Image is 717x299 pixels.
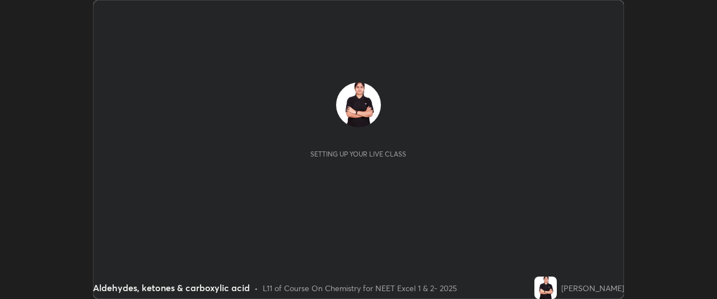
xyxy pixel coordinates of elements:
[254,282,258,294] div: •
[336,82,381,127] img: ff2c941f67fa4c8188b2ddadd25ac577.jpg
[561,282,624,294] div: [PERSON_NAME]
[93,281,250,295] div: Aldehydes, ketones & carboxylic acid
[310,150,406,158] div: Setting up your live class
[534,277,557,299] img: ff2c941f67fa4c8188b2ddadd25ac577.jpg
[263,282,457,294] div: L11 of Course On Chemistry for NEET Excel 1 & 2- 2025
